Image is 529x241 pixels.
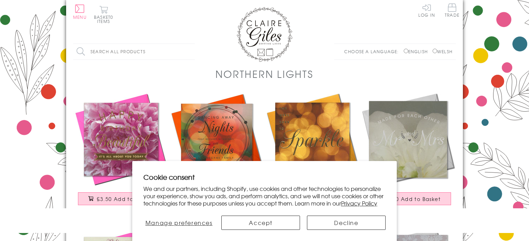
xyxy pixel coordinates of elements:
[404,48,431,55] label: English
[143,216,214,230] button: Manage preferences
[264,91,360,187] img: Birthday Card, Golden Lights, You were Born To Sparkle, Embossed and Foiled text
[97,195,153,202] span: £3.50 Add to Basket
[143,172,386,182] h2: Cookie consent
[143,185,386,207] p: We and our partners, including Shopify, use cookies and other technologies to personalize your ex...
[344,48,402,55] p: Choose a language:
[73,91,169,212] a: Birthday Card, Pink Peonie, Happy Birthday Beautiful, Embossed and Foiled text £3.50 Add to Basket
[169,91,264,187] img: Birthday Card, Coloured Lights, Embossed and Foiled text
[433,48,452,55] label: Welsh
[445,3,459,17] span: Trade
[418,3,435,17] a: Log In
[264,91,360,212] a: Birthday Card, Golden Lights, You were Born To Sparkle, Embossed and Foiled text £3.50 Add to Basket
[94,6,113,23] button: Basket0 items
[221,216,300,230] button: Accept
[433,49,437,53] input: Welsh
[73,44,195,59] input: Search all products
[188,44,195,59] input: Search
[237,7,292,62] img: Claire Giles Greetings Cards
[404,49,408,53] input: English
[73,14,87,20] span: Menu
[145,218,213,227] span: Manage preferences
[97,14,113,24] span: 0 items
[341,199,377,207] a: Privacy Policy
[307,216,386,230] button: Decline
[445,3,459,18] a: Trade
[73,5,87,19] button: Menu
[78,192,164,205] button: £3.50 Add to Basket
[360,91,456,187] img: Wedding Card, White Peonie, Mr and Mrs , Embossed and Foiled text
[215,67,313,81] h1: Northern Lights
[365,192,451,205] button: £3.50 Add to Basket
[169,91,264,212] a: Birthday Card, Coloured Lights, Embossed and Foiled text £3.50 Add to Basket
[73,91,169,187] img: Birthday Card, Pink Peonie, Happy Birthday Beautiful, Embossed and Foiled text
[360,91,456,212] a: Wedding Card, White Peonie, Mr and Mrs , Embossed and Foiled text £3.50 Add to Basket
[384,195,441,202] span: £3.50 Add to Basket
